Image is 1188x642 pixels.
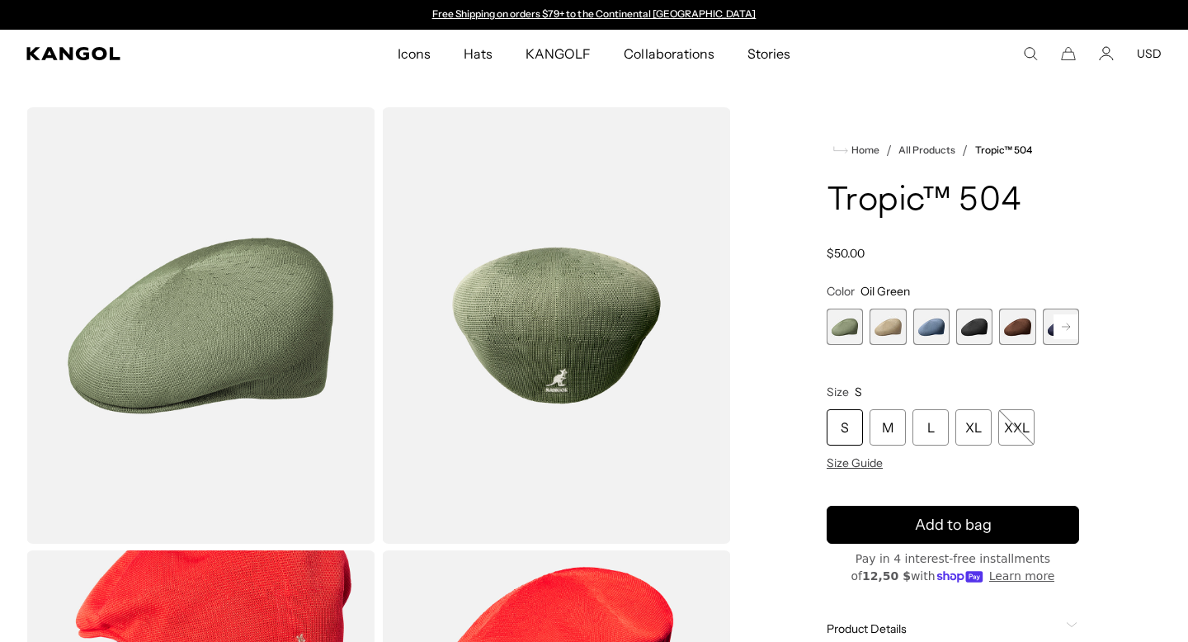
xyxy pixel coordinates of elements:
label: Beige [870,309,906,345]
span: Color [827,284,855,299]
nav: breadcrumbs [827,140,1079,160]
img: color-oil-green [26,107,375,544]
button: Cart [1061,46,1076,61]
div: 5 of 9 [999,309,1035,345]
div: 2 of 9 [870,309,906,345]
div: 1 of 2 [424,8,764,21]
div: XL [955,409,992,446]
span: Home [848,144,879,156]
label: Black [956,309,992,345]
span: Hats [464,30,493,78]
div: L [912,409,949,446]
span: $50.00 [827,246,865,261]
span: Size [827,385,849,399]
div: M [870,409,906,446]
button: USD [1137,46,1162,61]
button: Add to bag [827,506,1079,544]
span: Size Guide [827,456,883,470]
a: Tropic™ 504 [975,144,1032,156]
div: 3 of 9 [913,309,950,345]
label: Brown [999,309,1035,345]
div: Announcement [424,8,764,21]
span: S [855,385,862,399]
div: 1 of 9 [827,309,863,345]
h1: Tropic™ 504 [827,183,1079,220]
span: Oil Green [860,284,910,299]
span: Icons [398,30,431,78]
a: Home [833,143,879,158]
li: / [879,140,892,160]
label: Oil Green [827,309,863,345]
li: / [955,140,968,160]
span: Collaborations [624,30,714,78]
summary: Search here [1023,46,1038,61]
label: Navy [1043,309,1079,345]
slideshow-component: Announcement bar [424,8,764,21]
span: Add to bag [915,514,992,536]
div: 4 of 9 [956,309,992,345]
img: color-oil-green [382,107,731,544]
a: Free Shipping on orders $79+ to the Continental [GEOGRAPHIC_DATA] [432,7,757,20]
label: DENIM BLUE [913,309,950,345]
a: Icons [381,30,447,78]
span: Product Details [827,621,1059,636]
div: XXL [998,409,1035,446]
a: Hats [447,30,509,78]
a: Kangol [26,47,263,60]
a: Collaborations [607,30,730,78]
a: Stories [731,30,807,78]
span: Stories [747,30,790,78]
div: 6 of 9 [1043,309,1079,345]
div: S [827,409,863,446]
a: All Products [898,144,955,156]
a: KANGOLF [509,30,607,78]
span: KANGOLF [526,30,591,78]
a: Account [1099,46,1114,61]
